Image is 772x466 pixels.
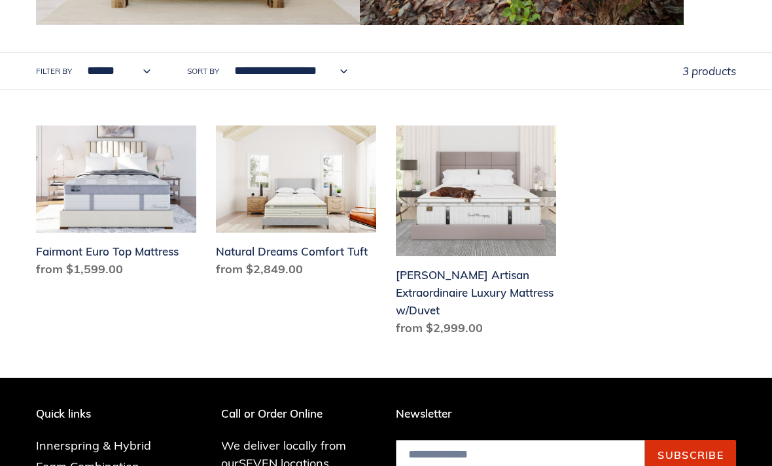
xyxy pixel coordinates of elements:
p: Newsletter [396,407,736,420]
label: Filter by [36,65,72,77]
a: Hemingway Artisan Extraordinaire Luxury Mattress w/Duvet [396,125,556,341]
label: Sort by [187,65,219,77]
p: Quick links [36,407,171,420]
a: Innerspring & Hybrid [36,438,151,453]
a: Fairmont Euro Top Mattress [36,125,196,282]
a: Natural Dreams Comfort Tuft [216,125,376,282]
span: 3 products [682,64,736,78]
span: Subscribe [658,448,724,461]
p: Call or Order Online [221,407,377,420]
